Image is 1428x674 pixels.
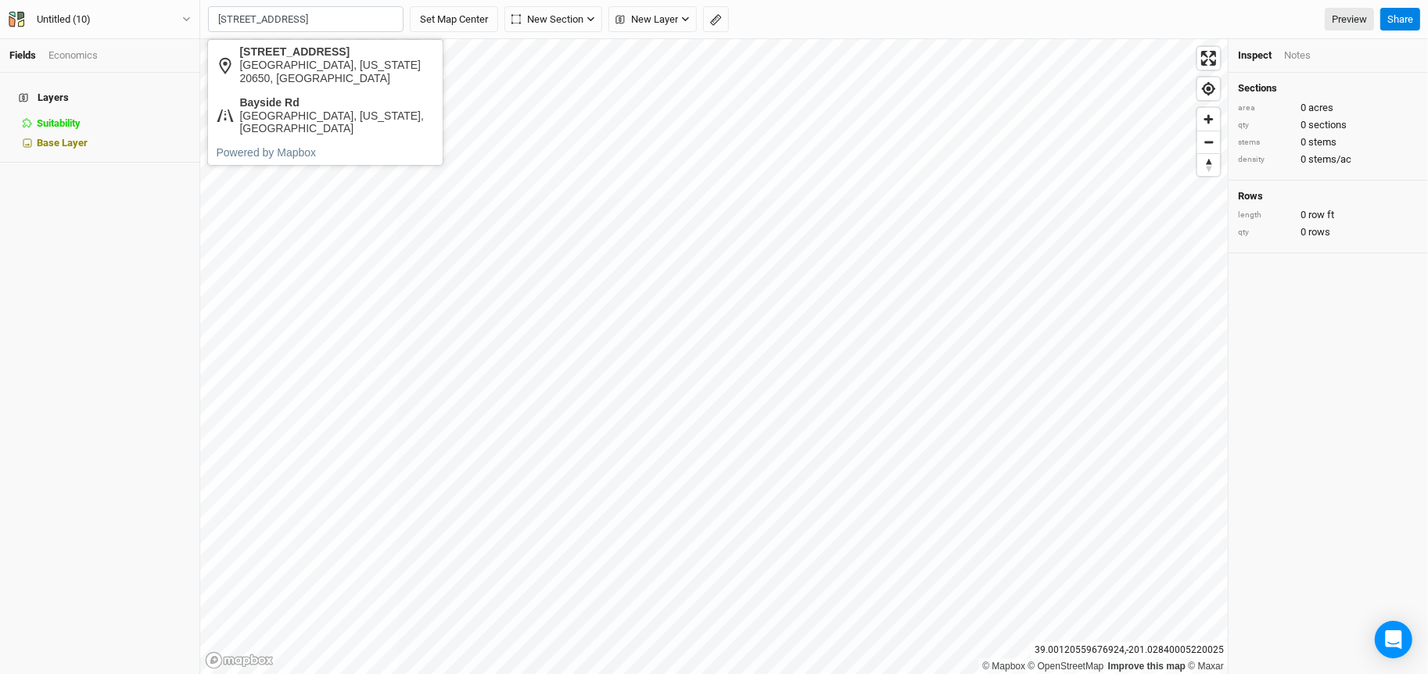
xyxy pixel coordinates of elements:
[1308,101,1333,115] span: acres
[1238,208,1419,222] div: 0
[1028,661,1104,672] a: OpenStreetMap
[37,117,81,129] span: Suitability
[1238,48,1272,63] div: Inspect
[1238,190,1419,203] h4: Rows
[216,146,316,159] a: Powered by Mapbox
[1108,661,1186,672] a: Improve this map
[239,45,434,59] div: [STREET_ADDRESS]
[982,661,1025,672] a: Mapbox
[1238,82,1419,95] h4: Sections
[511,12,583,27] span: New Section
[1197,153,1220,176] button: Reset bearing to north
[410,6,498,33] button: Set Map Center
[703,6,729,33] button: Shortcut: M
[1238,102,1293,114] div: area
[1238,210,1293,221] div: length
[1238,227,1293,238] div: qty
[1308,118,1347,132] span: sections
[37,12,91,27] div: Untitled (10)
[1197,77,1220,100] button: Find my location
[1284,48,1311,63] div: Notes
[37,137,190,149] div: Base Layer
[1238,118,1419,132] div: 0
[239,59,434,85] div: [GEOGRAPHIC_DATA], [US_STATE] 20650, [GEOGRAPHIC_DATA]
[9,49,36,61] a: Fields
[1197,154,1220,176] span: Reset bearing to north
[1238,152,1419,167] div: 0
[1308,135,1337,149] span: stems
[205,651,274,669] a: Mapbox logo
[1238,154,1293,166] div: density
[1380,8,1420,31] button: Share
[1308,225,1330,239] span: rows
[1197,108,1220,131] button: Zoom in
[1238,101,1419,115] div: 0
[1188,661,1224,672] a: Maxar
[1238,120,1293,131] div: qty
[208,6,404,33] input: (e.g. 123 Main St. or lat, lng)
[37,137,88,149] span: Base Layer
[1238,135,1419,149] div: 0
[1031,642,1228,658] div: 39.00120559676924 , -201.02840005220025
[1238,137,1293,149] div: stems
[1325,8,1374,31] a: Preview
[1197,131,1220,153] button: Zoom out
[1238,225,1419,239] div: 0
[1375,621,1412,658] div: Open Intercom Messenger
[37,117,190,130] div: Suitability
[1197,47,1220,70] button: Enter fullscreen
[239,109,434,136] div: [GEOGRAPHIC_DATA], [US_STATE], [GEOGRAPHIC_DATA]
[239,96,434,109] div: Bayside Rd
[48,48,98,63] div: Economics
[8,11,192,28] button: Untitled (10)
[615,12,678,27] span: New Layer
[608,6,697,33] button: New Layer
[504,6,602,33] button: New Section
[1308,208,1334,222] span: row ft
[1308,152,1351,167] span: stems/ac
[9,82,190,113] h4: Layers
